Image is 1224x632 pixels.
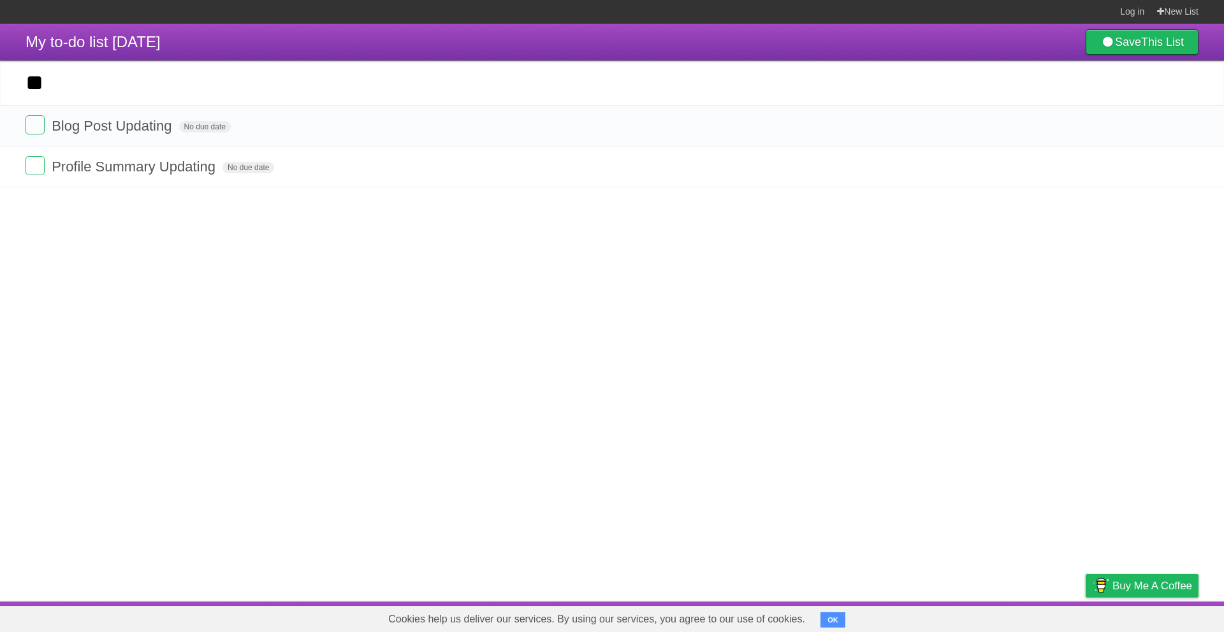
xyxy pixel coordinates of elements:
[1069,605,1102,629] a: Privacy
[52,159,219,175] span: Profile Summary Updating
[179,121,231,133] span: No due date
[1112,575,1192,597] span: Buy me a coffee
[1092,575,1109,596] img: Buy me a coffee
[25,115,45,134] label: Done
[1118,605,1198,629] a: Suggest a feature
[375,607,818,632] span: Cookies help us deliver our services. By using our services, you agree to our use of cookies.
[25,33,161,50] span: My to-do list [DATE]
[25,156,45,175] label: Done
[1141,36,1184,48] b: This List
[52,118,175,134] span: Blog Post Updating
[1086,574,1198,598] a: Buy me a coffee
[222,162,274,173] span: No due date
[820,612,845,628] button: OK
[958,605,1010,629] a: Developers
[1026,605,1054,629] a: Terms
[916,605,943,629] a: About
[1086,29,1198,55] a: SaveThis List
